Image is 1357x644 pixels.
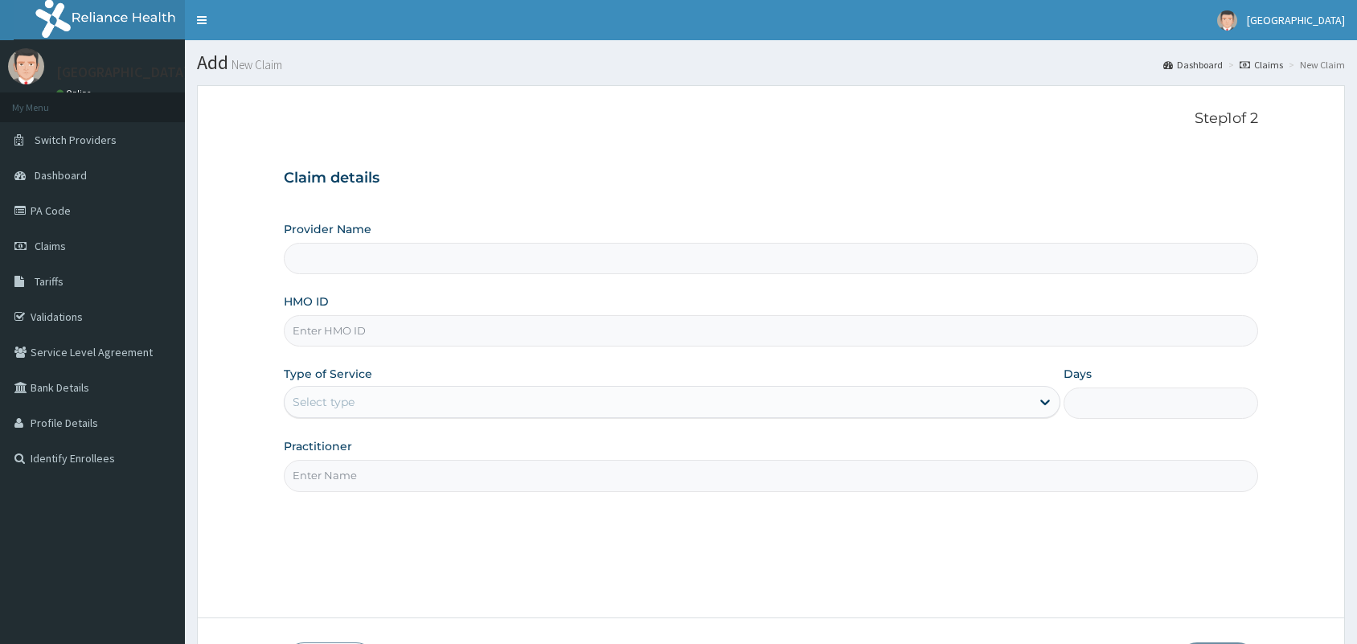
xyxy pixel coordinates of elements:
span: Claims [35,239,66,253]
a: Claims [1240,58,1283,72]
label: HMO ID [284,293,329,310]
p: Step 1 of 2 [284,110,1258,128]
img: User Image [1217,10,1237,31]
label: Practitioner [284,438,352,454]
label: Type of Service [284,366,372,382]
span: Tariffs [35,274,64,289]
small: New Claim [228,59,282,71]
span: Switch Providers [35,133,117,147]
h1: Add [197,52,1345,73]
img: User Image [8,48,44,84]
label: Provider Name [284,221,371,237]
input: Enter HMO ID [284,315,1258,347]
span: [GEOGRAPHIC_DATA] [1247,13,1345,27]
a: Online [56,88,95,99]
a: Dashboard [1163,58,1223,72]
p: [GEOGRAPHIC_DATA] [56,65,189,80]
h3: Claim details [284,170,1258,187]
label: Days [1064,366,1092,382]
span: Dashboard [35,168,87,183]
div: Select type [293,394,355,410]
li: New Claim [1285,58,1345,72]
input: Enter Name [284,460,1258,491]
